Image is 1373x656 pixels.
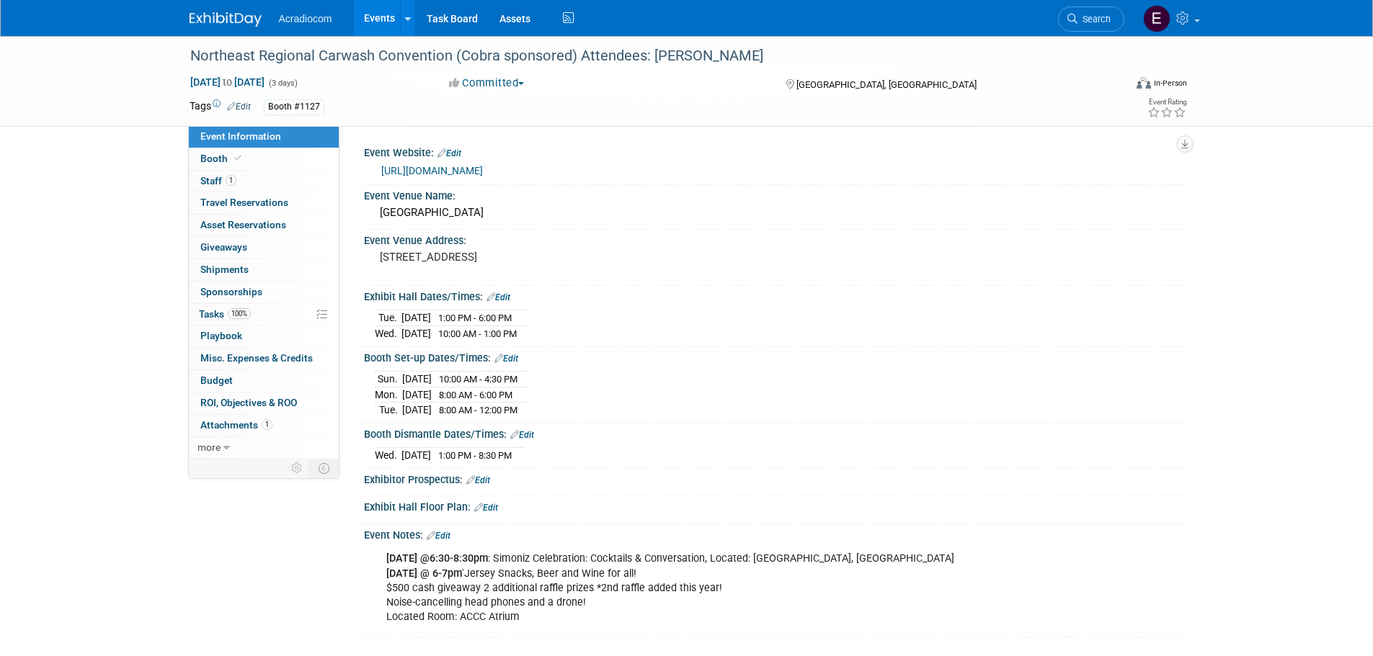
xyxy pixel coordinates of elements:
a: ROI, Objectives & ROO [189,392,339,414]
span: 1 [262,419,272,430]
td: Toggle Event Tabs [309,459,339,477]
span: to [221,76,234,88]
td: [DATE] [402,387,432,403]
a: Shipments [189,259,339,281]
a: Staff1 [189,171,339,192]
span: Booth [200,153,244,164]
span: 10:00 AM - 4:30 PM [439,374,517,385]
a: Giveaways [189,237,339,259]
span: Asset Reservations [200,219,286,230]
img: Format-Inperson.png [1137,77,1151,89]
a: Asset Reservations [189,215,339,236]
span: 10:00 AM - 1:00 PM [438,328,517,339]
span: Search [1077,14,1111,24]
td: Wed. [375,326,401,341]
div: Exhibit Hall Floor Plan: [364,496,1184,515]
div: Event Venue Name: [364,185,1184,203]
div: Event Rating [1147,99,1186,106]
a: Misc. Expenses & Credits [189,348,339,369]
td: Sun. [375,372,402,387]
td: [DATE] [402,403,432,418]
span: Attachments [200,419,272,431]
td: Tue. [375,310,401,326]
span: Sponsorships [200,286,262,297]
pre: [STREET_ADDRESS] [380,251,690,264]
td: [DATE] [402,372,432,387]
a: Edit [437,148,461,158]
a: Sponsorships [189,282,339,303]
a: Edit [494,354,518,364]
span: Event Information [200,130,281,142]
td: [DATE] [401,310,431,326]
div: Exhibit Hall Dates/Times: [364,286,1184,305]
a: Booth [189,148,339,170]
span: Playbook [200,330,242,341]
div: Event Format [1039,75,1188,96]
td: Tags [190,99,251,115]
div: In-Person [1153,78,1187,89]
a: Edit [474,503,498,513]
a: Edit [427,531,450,541]
a: Budget [189,370,339,392]
span: more [197,441,221,453]
a: Edit [486,292,510,302]
span: (3 days) [267,78,298,88]
td: Tue. [375,403,402,418]
div: Booth Dismantle Dates/Times: [364,423,1184,442]
span: Acradiocom [279,13,332,24]
button: Committed [444,76,530,91]
span: 1:00 PM - 6:00 PM [438,313,512,323]
span: Shipments [200,264,249,275]
span: [GEOGRAPHIC_DATA], [GEOGRAPHIC_DATA] [796,79,977,90]
a: Event Information [189,126,339,148]
td: Personalize Event Tab Strip [285,459,310,477]
b: [DATE] @ 6-7pm [386,567,462,580]
td: Mon. [375,387,402,403]
span: 1 [226,175,236,186]
span: 100% [228,308,251,319]
span: 8:00 AM - 12:00 PM [439,405,517,415]
img: ExhibitDay [190,12,262,27]
span: [DATE] [DATE] [190,76,265,89]
span: Travel Reservations [200,197,288,208]
div: Event Notes: [364,524,1184,543]
a: Edit [510,430,534,440]
a: [URL][DOMAIN_NAME] [381,165,483,176]
span: Giveaways [200,241,247,253]
div: Event Venue Address: [364,230,1184,248]
a: Travel Reservations [189,192,339,214]
a: Edit [227,102,251,112]
span: Staff [200,175,236,187]
span: Tasks [199,308,251,320]
b: [DATE] @6:30-8:30pm [386,552,488,565]
a: more [189,437,339,459]
span: 8:00 AM - 6:00 PM [439,390,512,400]
a: Tasks100% [189,304,339,325]
td: Wed. [375,448,401,463]
div: Booth #1127 [264,99,324,114]
span: ROI, Objectives & ROO [200,397,297,408]
td: [DATE] [401,448,431,463]
i: Booth reservation complete [234,154,241,162]
span: Misc. Expenses & Credits [200,352,313,364]
div: Event Website: [364,142,1184,161]
span: 1:00 PM - 8:30 PM [438,450,512,461]
a: Playbook [189,325,339,347]
a: Attachments1 [189,415,339,436]
div: [GEOGRAPHIC_DATA] [375,202,1173,224]
div: Exhibitor Prospectus: [364,469,1184,487]
span: Budget [200,374,233,386]
img: Elizabeth Martinez [1143,5,1170,32]
a: Edit [466,475,490,485]
a: Search [1058,6,1124,32]
td: [DATE] [401,326,431,341]
div: : Simoniz Celebration: Cocktails & Conversation, Located: [GEOGRAPHIC_DATA], [GEOGRAPHIC_DATA] 'J... [376,544,1026,631]
div: Northeast Regional Carwash Convention (Cobra sponsored) Attendees: [PERSON_NAME] [185,43,1103,69]
div: Booth Set-up Dates/Times: [364,347,1184,366]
